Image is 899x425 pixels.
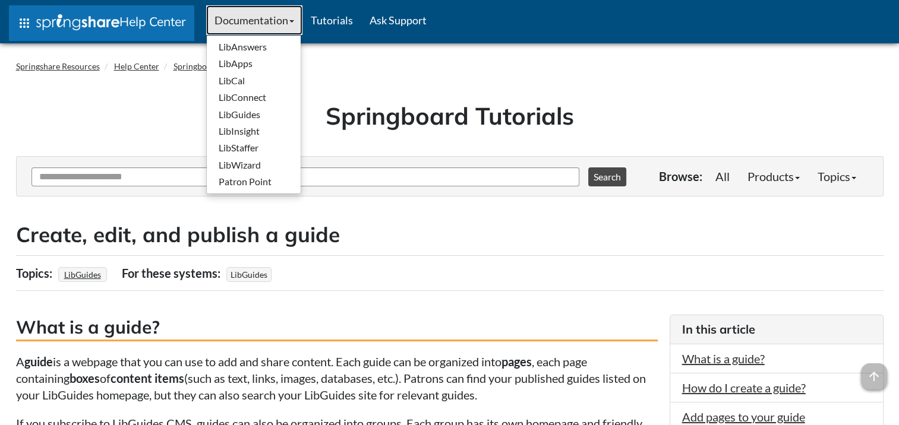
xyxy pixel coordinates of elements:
p: Browse: [659,168,702,185]
span: Help Center [119,14,186,29]
a: How do I create a guide? [682,380,806,395]
a: Topics [809,164,865,188]
a: LibGuides [62,266,103,283]
strong: guide [24,354,53,369]
a: LibWizard [207,157,301,173]
a: Tutorials [302,5,361,35]
strong: pages [501,354,532,369]
a: Documentation [206,5,302,35]
h3: In this article [682,321,871,338]
a: Add pages to your guide [682,410,805,424]
a: What is a guide? [682,351,765,366]
h2: Create, edit, and publish a guide [16,220,884,249]
a: LibInsight [207,123,301,139]
h1: Springboard Tutorials [25,99,875,132]
strong: content items [111,371,184,385]
a: LibAnswers [207,39,301,55]
div: For these systems: [122,262,223,284]
a: arrow_upward [861,364,887,379]
a: apps Help Center [9,5,194,41]
strong: boxes [70,371,100,385]
span: arrow_upward [861,363,887,389]
p: A is a webpage that you can use to add and share content. Each guide can be organized into , each... [16,353,658,403]
a: LibStaffer [207,139,301,156]
a: LibApps [207,55,301,72]
a: Patron Point [207,173,301,190]
h3: What is a guide? [16,315,658,341]
a: Springboard Tutorials [174,61,254,71]
a: Products [739,164,809,188]
a: Springshare Resources [16,61,100,71]
a: Ask Support [361,5,435,35]
a: LibCal [207,72,301,89]
a: All [706,164,739,188]
div: Topics: [16,262,55,284]
a: Help Center [114,61,159,71]
img: Springshare [36,14,119,30]
a: LibGuides [207,106,301,123]
a: LibConnect [207,89,301,106]
span: apps [17,16,31,30]
button: Search [588,167,626,186]
span: LibGuides [226,267,272,282]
